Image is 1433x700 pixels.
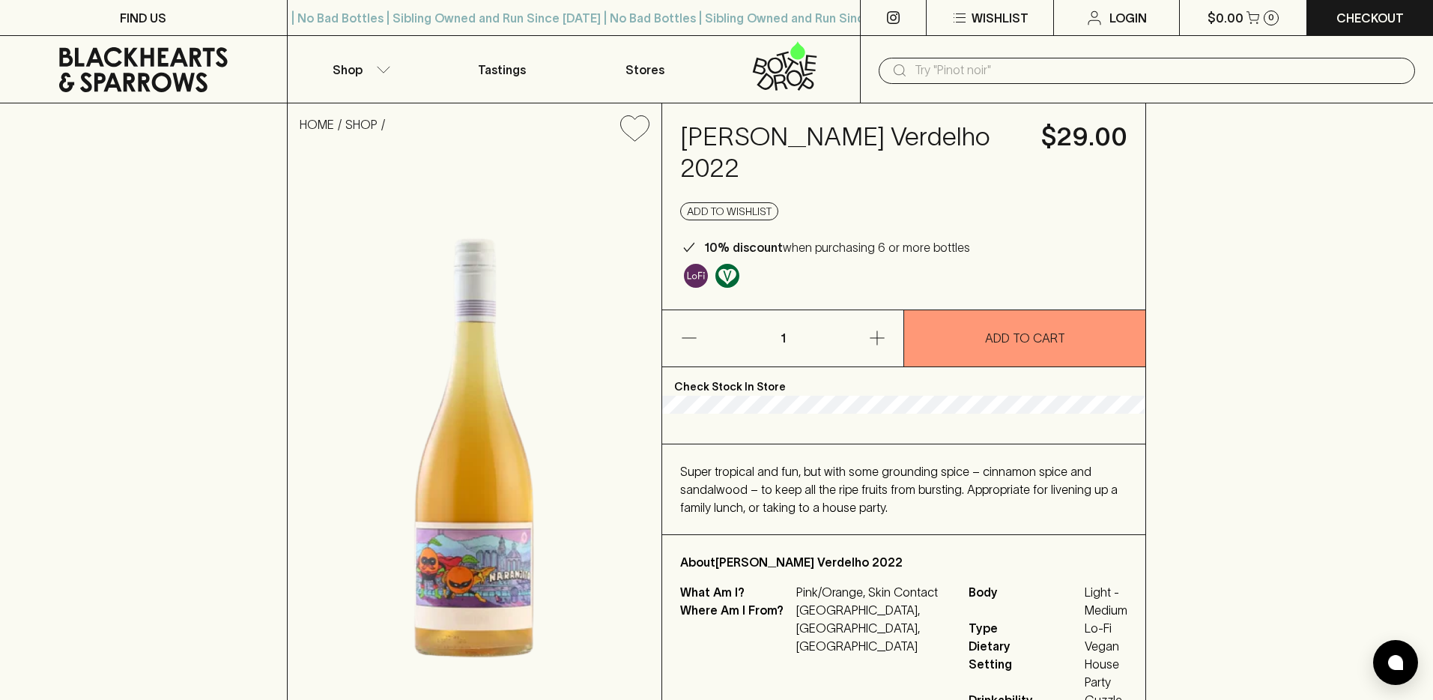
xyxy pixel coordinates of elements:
[904,310,1145,366] button: ADD TO CART
[1041,121,1127,153] h4: $29.00
[300,118,334,131] a: HOME
[915,58,1403,82] input: Try "Pinot noir"
[969,655,1081,691] span: Setting
[796,601,951,655] p: [GEOGRAPHIC_DATA], [GEOGRAPHIC_DATA], [GEOGRAPHIC_DATA]
[625,61,664,79] p: Stores
[680,601,793,655] p: Where Am I From?
[712,260,743,292] a: Made without the use of any animal products.
[1336,9,1404,27] p: Checkout
[431,36,574,103] a: Tastings
[704,238,970,256] p: when purchasing 6 or more bottles
[662,367,1146,396] p: Check Stock In Store
[969,583,1081,619] span: Body
[684,264,708,288] img: Lo-Fi
[345,118,378,131] a: SHOP
[796,583,951,601] p: Pink/Orange, Skin Contact
[1388,655,1403,670] img: bubble-icon
[1208,9,1243,27] p: $0.00
[574,36,717,103] a: Stores
[969,619,1081,637] span: Type
[1268,13,1274,22] p: 0
[1085,637,1127,655] span: Vegan
[1109,9,1147,27] p: Login
[478,61,526,79] p: Tastings
[704,241,783,254] b: 10% discount
[680,260,712,292] a: Some may call it natural, others minimum intervention, either way, it’s hands off & maybe even a ...
[680,121,1024,184] h4: [PERSON_NAME] Verdelho 2022
[680,465,1118,514] span: Super tropical and fun, but with some grounding spice – cinnamon spice and sandalwood – to keep a...
[972,9,1028,27] p: Wishlist
[614,109,655,148] button: Add to wishlist
[715,264,739,288] img: Vegan
[680,202,778,220] button: Add to wishlist
[985,329,1065,347] p: ADD TO CART
[765,310,801,366] p: 1
[1085,583,1127,619] span: Light - Medium
[1085,655,1127,691] span: House Party
[680,583,793,601] p: What Am I?
[333,61,363,79] p: Shop
[1085,619,1127,637] span: Lo-Fi
[680,553,1128,571] p: About [PERSON_NAME] Verdelho 2022
[288,36,431,103] button: Shop
[969,637,1081,655] span: Dietary
[120,9,166,27] p: FIND US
